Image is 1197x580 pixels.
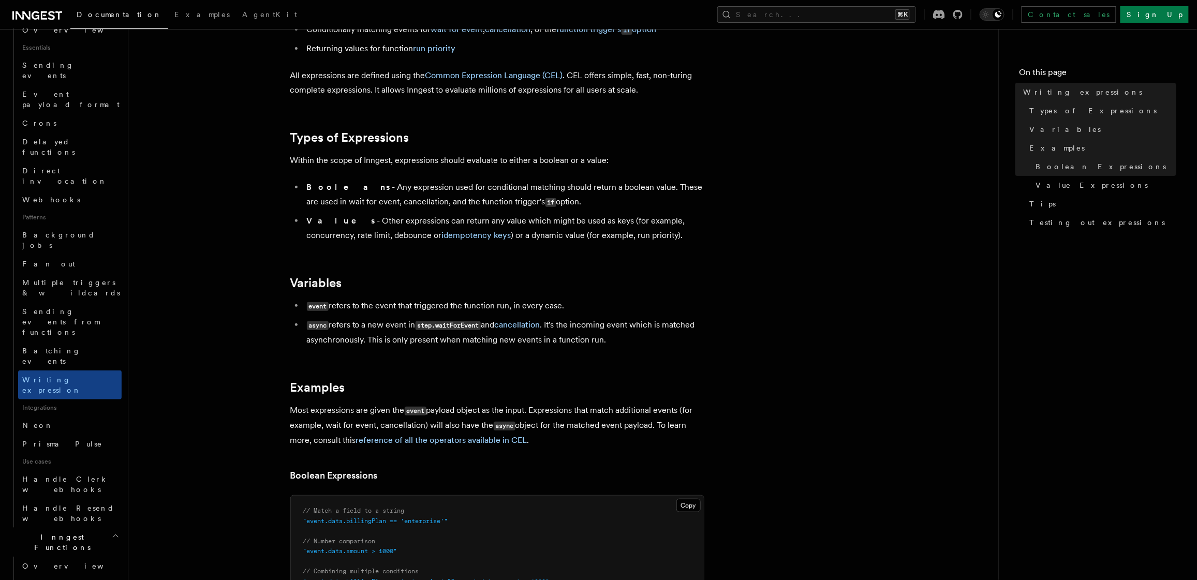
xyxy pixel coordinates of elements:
[494,320,540,330] a: cancellation
[290,468,378,483] a: Boolean Expressions
[1036,161,1166,172] span: Boolean Expressions
[1030,124,1101,135] span: Variables
[236,3,303,28] a: AgentKit
[22,376,81,394] span: Writing expression
[22,231,95,249] span: Background jobs
[676,499,701,512] button: Copy
[1019,83,1176,101] a: Writing expressions
[307,302,329,311] code: event
[18,132,122,161] a: Delayed functions
[307,216,377,226] strong: Values
[18,114,122,132] a: Crons
[622,26,632,35] code: if
[304,299,704,314] li: refers to the event that triggered the function run, in every case.
[1030,143,1085,153] span: Examples
[303,547,397,555] span: "event.data.amount > 1000"
[18,273,122,302] a: Multiple triggers & wildcards
[356,435,527,445] a: reference of all the operators available in CEL
[22,440,102,448] span: Prisma Pulse
[1030,199,1056,209] span: Tips
[1026,120,1176,139] a: Variables
[18,56,122,85] a: Sending events
[1026,195,1176,213] a: Tips
[1030,106,1157,116] span: Types of Expressions
[1032,157,1176,176] a: Boolean Expressions
[22,347,81,365] span: Batching events
[307,182,392,192] strong: Booleans
[290,68,704,97] p: All expressions are defined using the . CEL offers simple, fast, non-turing complete expressions....
[22,167,107,185] span: Direct invocation
[413,43,456,53] a: run priority
[18,557,122,575] a: Overview
[303,568,419,575] span: // Combining multiple conditions
[22,562,129,570] span: Overview
[18,341,122,370] a: Batching events
[304,318,704,347] li: refers to a new event in and . It's the incoming event which is matched asynchronously. This is o...
[22,26,129,34] span: Overview
[405,407,426,415] code: event
[290,403,704,448] p: Most expressions are given the payload object as the input. Expressions that match additional eve...
[22,61,74,80] span: Sending events
[18,21,122,39] a: Overview
[303,538,376,545] span: // Number comparison
[290,130,409,145] a: Types of Expressions
[1022,6,1116,23] a: Contact sales
[304,180,704,210] li: - Any expression used for conditional matching should return a boolean value. These are used in w...
[717,6,916,23] button: Search...⌘K
[242,10,297,19] span: AgentKit
[8,528,122,557] button: Inngest Functions
[980,8,1004,21] button: Toggle dark mode
[22,119,56,127] span: Crons
[22,90,120,109] span: Event payload format
[1024,87,1143,97] span: Writing expressions
[18,499,122,528] a: Handle Resend webhooks
[18,226,122,255] a: Background jobs
[304,214,704,243] li: - Other expressions can return any value which might be used as keys (for example, concurrency, r...
[22,307,99,336] span: Sending events from functions
[1120,6,1189,23] a: Sign Up
[545,198,556,207] code: if
[494,422,515,430] code: async
[22,278,120,297] span: Multiple triggers & wildcards
[18,302,122,341] a: Sending events from functions
[18,209,122,226] span: Patterns
[18,39,122,56] span: Essentials
[18,161,122,190] a: Direct invocation
[18,190,122,209] a: Webhooks
[174,10,230,19] span: Examples
[416,321,481,330] code: step.waitForEvent
[290,380,345,395] a: Examples
[18,85,122,114] a: Event payload format
[1019,66,1176,83] h4: On this page
[22,138,75,156] span: Delayed functions
[22,475,109,494] span: Handle Clerk webhooks
[1036,180,1148,190] span: Value Expressions
[304,41,704,56] li: Returning values for function
[22,504,114,523] span: Handle Resend webhooks
[18,435,122,453] a: Prisma Pulse
[290,153,704,168] p: Within the scope of Inngest, expressions should evaluate to either a boolean or a value:
[1032,176,1176,195] a: Value Expressions
[22,260,75,268] span: Fan out
[290,276,342,290] a: Variables
[18,416,122,435] a: Neon
[1030,217,1165,228] span: Testing out expressions
[1026,101,1176,120] a: Types of Expressions
[425,70,563,80] a: Common Expression Language (CEL)
[18,453,122,470] span: Use cases
[895,9,910,20] kbd: ⌘K
[8,532,112,553] span: Inngest Functions
[1026,139,1176,157] a: Examples
[304,22,704,37] li: Conditionally matching events for , , or the
[70,3,168,29] a: Documentation
[168,3,236,28] a: Examples
[22,196,80,204] span: Webhooks
[77,10,162,19] span: Documentation
[18,399,122,416] span: Integrations
[1026,213,1176,232] a: Testing out expressions
[307,321,329,330] code: async
[442,230,511,240] a: idempotency keys
[303,507,405,514] span: // Match a field to a string
[18,470,122,499] a: Handle Clerk webhooks
[303,517,448,525] span: "event.data.billingPlan == 'enterprise'"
